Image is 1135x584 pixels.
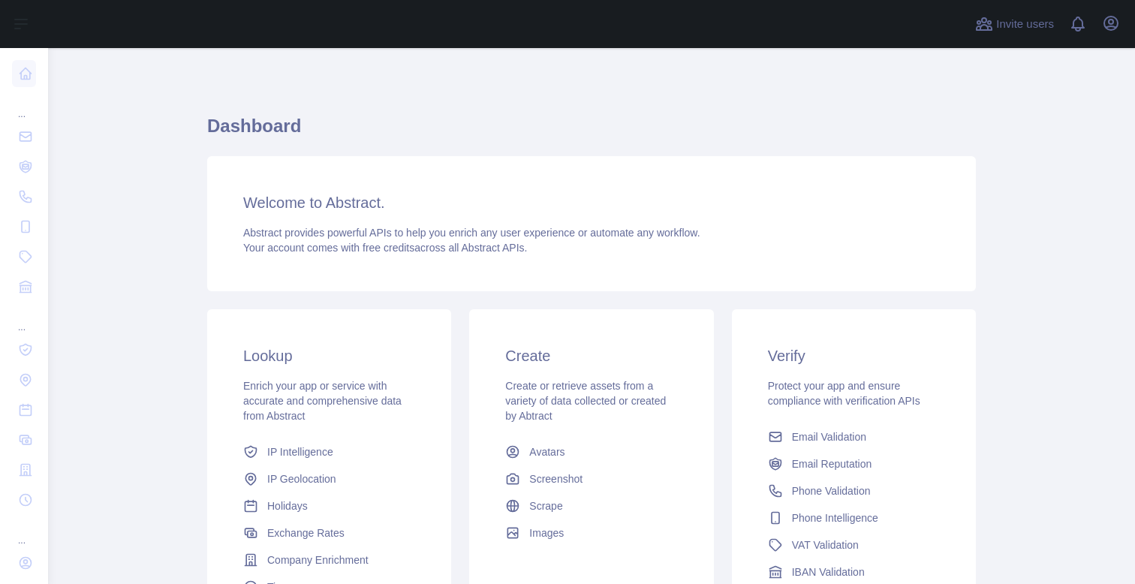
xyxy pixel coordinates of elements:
[499,465,683,492] a: Screenshot
[505,345,677,366] h3: Create
[237,492,421,519] a: Holidays
[12,516,36,546] div: ...
[529,525,564,540] span: Images
[243,242,527,254] span: Your account comes with across all Abstract APIs.
[792,483,871,498] span: Phone Validation
[243,380,402,422] span: Enrich your app or service with accurate and comprehensive data from Abstract
[267,552,369,567] span: Company Enrichment
[529,498,562,513] span: Scrape
[762,423,946,450] a: Email Validation
[12,90,36,120] div: ...
[499,519,683,546] a: Images
[363,242,414,254] span: free credits
[792,510,878,525] span: Phone Intelligence
[768,345,940,366] h3: Verify
[267,498,308,513] span: Holidays
[762,477,946,504] a: Phone Validation
[762,504,946,531] a: Phone Intelligence
[243,227,700,239] span: Abstract provides powerful APIs to help you enrich any user experience or automate any workflow.
[499,492,683,519] a: Scrape
[505,380,666,422] span: Create or retrieve assets from a variety of data collected or created by Abtract
[237,519,421,546] a: Exchange Rates
[529,444,564,459] span: Avatars
[243,345,415,366] h3: Lookup
[499,438,683,465] a: Avatars
[267,525,345,540] span: Exchange Rates
[792,429,866,444] span: Email Validation
[207,114,976,150] h1: Dashboard
[12,303,36,333] div: ...
[267,471,336,486] span: IP Geolocation
[792,456,872,471] span: Email Reputation
[762,450,946,477] a: Email Reputation
[996,16,1054,33] span: Invite users
[529,471,583,486] span: Screenshot
[972,12,1057,36] button: Invite users
[243,192,940,213] h3: Welcome to Abstract.
[792,564,865,579] span: IBAN Validation
[237,438,421,465] a: IP Intelligence
[237,465,421,492] a: IP Geolocation
[768,380,920,407] span: Protect your app and ensure compliance with verification APIs
[762,531,946,558] a: VAT Validation
[792,537,859,552] span: VAT Validation
[237,546,421,573] a: Company Enrichment
[267,444,333,459] span: IP Intelligence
